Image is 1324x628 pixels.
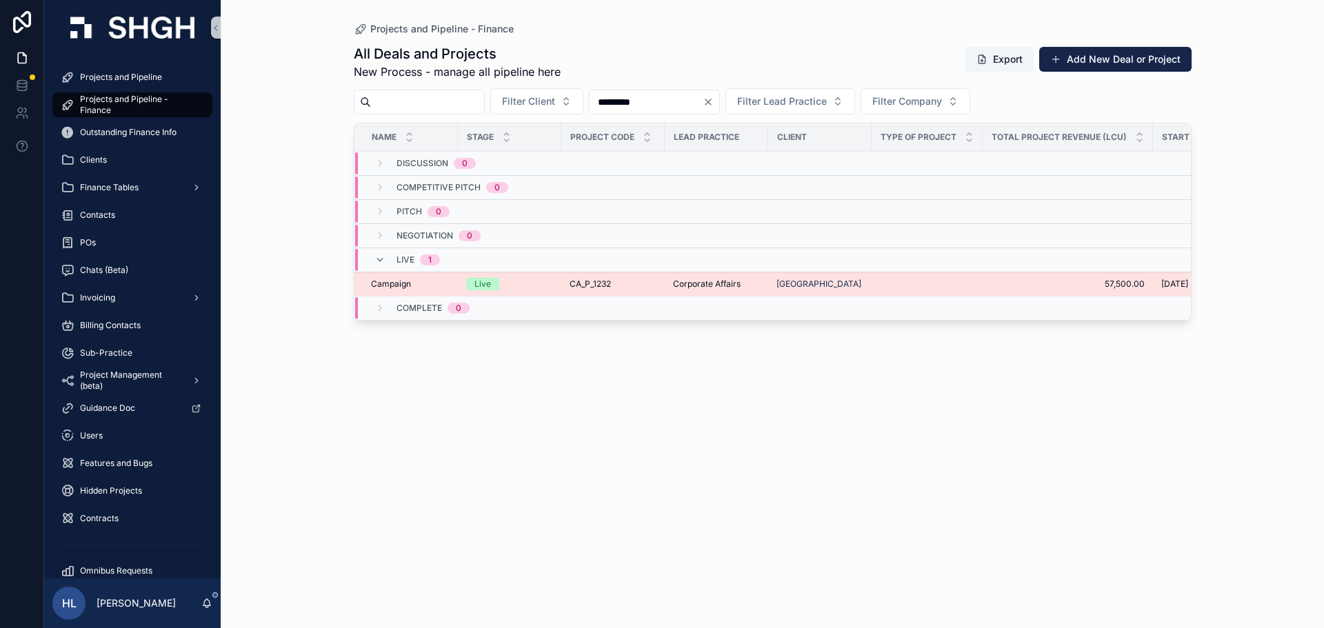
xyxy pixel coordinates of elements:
button: Select Button [725,88,855,114]
span: Projects and Pipeline [80,72,162,83]
a: Hidden Projects [52,478,212,503]
button: Select Button [490,88,583,114]
span: Sub-Practice [80,347,132,358]
a: Outstanding Finance Info [52,120,212,145]
div: 0 [462,158,468,169]
a: 57,500.00 [991,278,1145,290]
span: Outstanding Finance Info [80,127,177,138]
a: Contacts [52,203,212,227]
span: Discussion [397,158,448,169]
h1: All Deals and Projects [354,44,561,63]
div: Live [474,278,491,290]
button: Clear [703,97,719,108]
button: Export [965,47,1034,72]
span: Projects and Pipeline - Finance [80,94,199,116]
a: Contracts [52,506,212,531]
span: Client [777,132,807,143]
span: Pitch [397,206,422,217]
span: Omnibus Requests [80,565,152,576]
p: [PERSON_NAME] [97,596,176,610]
span: CA_P_1232 [570,278,611,290]
span: Filter Lead Practice [737,94,827,108]
a: POs [52,230,212,255]
a: Chats (Beta) [52,258,212,283]
span: Filter Company [872,94,942,108]
a: Features and Bugs [52,451,212,476]
div: 0 [467,230,472,241]
span: [DATE] [1161,278,1188,290]
a: Projects and Pipeline - Finance [354,22,514,36]
img: App logo [70,17,194,39]
span: Projects and Pipeline - Finance [370,22,514,36]
span: Competitive Pitch [397,182,481,193]
span: Total Project Revenue (LCU) [992,132,1127,143]
span: Project Management (beta) [80,369,181,392]
span: Complete [397,303,442,314]
a: CA_P_1232 [570,278,656,290]
a: Finance Tables [52,175,212,200]
span: Users [80,430,103,441]
a: Billing Contacts [52,313,212,338]
a: Guidance Doc [52,396,212,421]
a: [GEOGRAPHIC_DATA] [776,278,863,290]
a: Live [466,278,553,290]
a: [GEOGRAPHIC_DATA] [776,278,861,290]
span: Contacts [80,210,115,221]
span: Contracts [80,513,119,524]
span: Start Date [1162,132,1213,143]
div: 1 [428,254,432,265]
div: 0 [494,182,500,193]
span: Corporate Affairs [673,278,741,290]
a: Projects and Pipeline [52,65,212,90]
span: HL [62,595,77,611]
span: Negotiation [397,230,453,241]
a: Users [52,423,212,448]
a: Omnibus Requests [52,558,212,583]
div: 0 [436,206,441,217]
span: Stage [467,132,494,143]
span: New Process - manage all pipeline here [354,63,561,80]
a: [DATE] [1161,278,1248,290]
span: Features and Bugs [80,458,152,469]
span: Billing Contacts [80,320,141,331]
div: 0 [456,303,461,314]
a: Invoicing [52,285,212,310]
span: POs [80,237,96,248]
a: Campaign [371,278,450,290]
span: Finance Tables [80,182,139,193]
span: Live [397,254,414,265]
a: Corporate Affairs [673,278,760,290]
span: Name [372,132,397,143]
span: Campaign [371,278,411,290]
span: Type of Project [881,132,956,143]
a: Sub-Practice [52,341,212,365]
span: Hidden Projects [80,485,142,496]
button: Add New Deal or Project [1039,47,1192,72]
a: Project Management (beta) [52,368,212,393]
a: Clients [52,148,212,172]
button: Select Button [861,88,970,114]
span: Chats (Beta) [80,265,128,276]
div: scrollable content [44,55,221,578]
span: Invoicing [80,292,115,303]
a: Projects and Pipeline - Finance [52,92,212,117]
span: Guidance Doc [80,403,135,414]
span: Filter Client [502,94,555,108]
span: Lead Practice [674,132,739,143]
span: Clients [80,154,107,165]
span: Project Code [570,132,634,143]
